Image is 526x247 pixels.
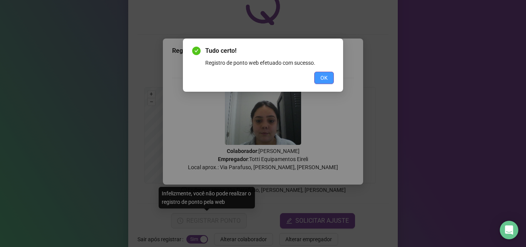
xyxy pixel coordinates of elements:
[205,59,334,67] div: Registro de ponto web efetuado com sucesso.
[320,74,328,82] span: OK
[314,72,334,84] button: OK
[205,46,334,55] span: Tudo certo!
[192,47,201,55] span: check-circle
[500,221,518,239] div: Open Intercom Messenger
